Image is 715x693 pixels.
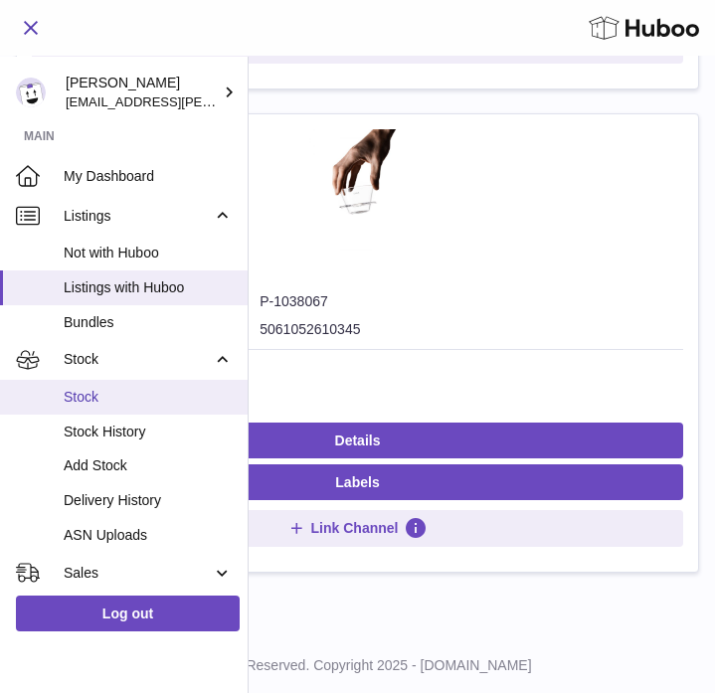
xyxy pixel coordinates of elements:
[64,167,233,186] span: My Dashboard
[64,564,212,583] span: Sales
[32,360,683,384] strong: Title
[64,491,233,510] span: Delivery History
[32,384,683,403] div: O1 [PERSON_NAME]
[16,656,699,675] p: All Rights Reserved. Copyright 2025 - [DOMAIN_NAME]
[32,510,683,546] button: Link Channel
[260,292,683,311] dd: P-1038067
[64,350,212,369] span: Stock
[16,78,46,107] img: horia@orea.uk
[64,244,233,262] span: Not with Huboo
[308,129,408,261] img: O1 Brewer
[260,320,683,339] dd: 5061052610345
[64,388,233,407] span: Stock
[64,278,233,297] span: Listings with Huboo
[64,207,212,226] span: Listings
[32,464,683,500] button: Labels
[66,93,391,109] span: [EMAIL_ADDRESS][PERSON_NAME][DOMAIN_NAME]
[311,519,399,537] span: Link Channel
[32,423,683,458] a: Details
[64,526,233,545] span: ASN Uploads
[64,456,233,475] span: Add Stock
[64,313,233,332] span: Bundles
[64,423,233,441] span: Stock History
[66,74,219,111] div: [PERSON_NAME]
[16,596,240,631] a: Log out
